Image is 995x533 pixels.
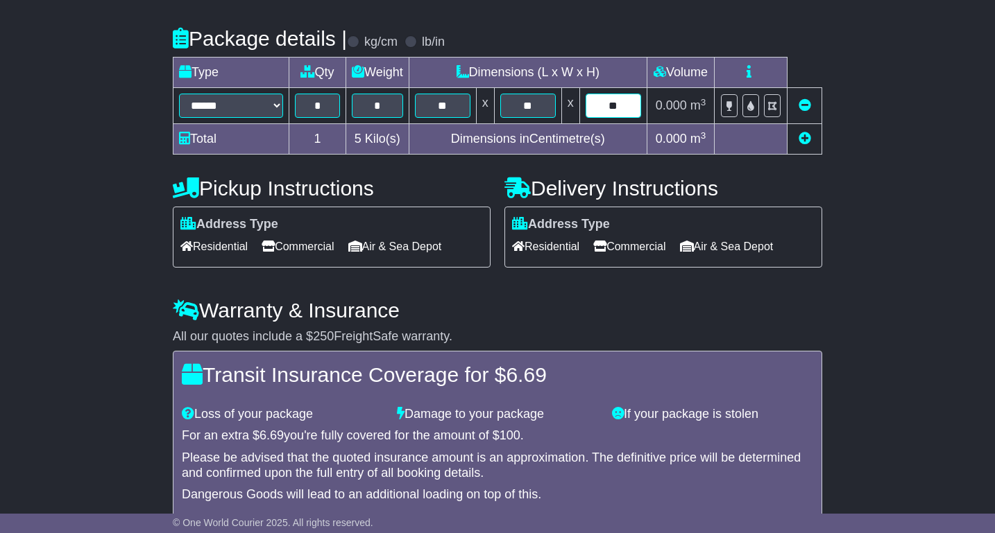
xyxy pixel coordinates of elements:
span: Residential [512,236,579,257]
a: Add new item [799,132,811,146]
div: All our quotes include a $ FreightSafe warranty. [173,329,822,344]
span: Commercial [262,236,334,257]
h4: Transit Insurance Coverage for $ [182,363,813,386]
span: 0.000 [656,132,687,146]
td: Total [173,124,289,155]
span: 5 [355,132,362,146]
span: Air & Sea Depot [680,236,774,257]
span: 6.69 [260,428,284,442]
td: Dimensions (L x W x H) [409,58,647,88]
span: 100 [500,428,520,442]
h4: Warranty & Insurance [173,299,822,322]
td: Kilo(s) [346,124,409,155]
span: Air & Sea Depot [348,236,442,257]
td: Weight [346,58,409,88]
sup: 3 [701,97,706,107]
label: kg/cm [364,35,398,50]
a: Remove this item [799,98,811,112]
span: m [690,132,706,146]
span: 0.000 [656,98,687,112]
td: x [476,88,494,124]
td: 1 [289,124,346,155]
span: 250 [313,329,334,343]
div: Dangerous Goods will lead to an additional loading on top of this. [182,487,813,503]
span: Residential [180,236,248,257]
h4: Pickup Instructions [173,177,491,200]
span: 6.69 [506,363,546,386]
div: Please be advised that the quoted insurance amount is an approximation. The definitive price will... [182,451,813,480]
td: Qty [289,58,346,88]
td: x [561,88,579,124]
div: Damage to your package [390,407,605,422]
h4: Package details | [173,27,347,50]
label: Address Type [180,217,278,232]
div: For an extra $ you're fully covered for the amount of $ . [182,428,813,444]
div: Loss of your package [175,407,390,422]
span: m [690,98,706,112]
span: Commercial [593,236,665,257]
sup: 3 [701,130,706,141]
label: Address Type [512,217,610,232]
span: © One World Courier 2025. All rights reserved. [173,517,373,528]
h4: Delivery Instructions [504,177,822,200]
label: lb/in [422,35,445,50]
div: If your package is stolen [605,407,820,422]
td: Volume [647,58,714,88]
td: Dimensions in Centimetre(s) [409,124,647,155]
td: Type [173,58,289,88]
